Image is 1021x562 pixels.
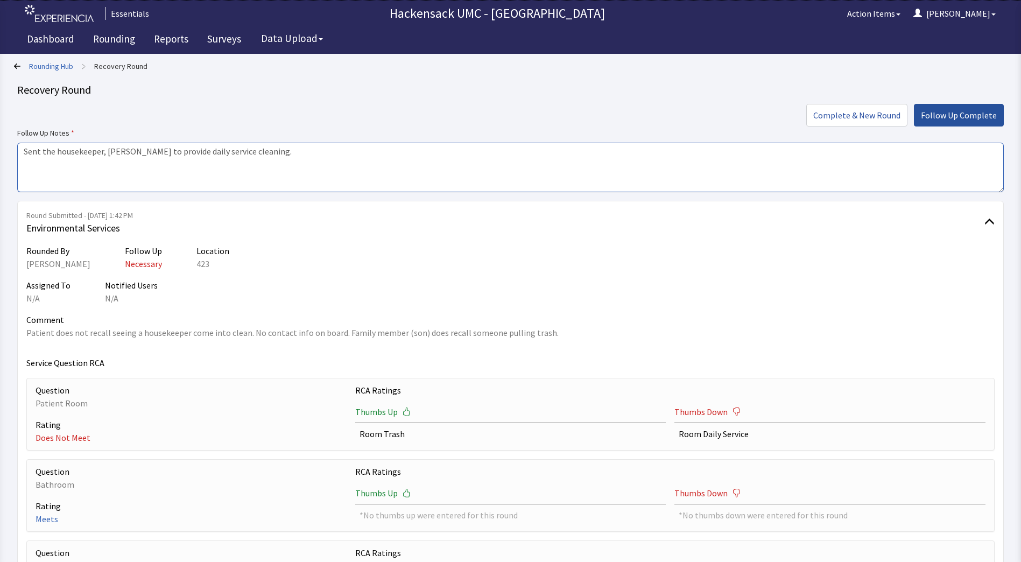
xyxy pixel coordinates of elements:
span: Follow Up Complete [921,109,997,122]
p: Hackensack UMC - [GEOGRAPHIC_DATA] [153,5,841,22]
p: Patient does not recall seeing a housekeeper come into clean. No contact info on board. Family me... [26,326,995,339]
a: Rounding [85,27,143,54]
p: Question [36,465,347,478]
span: > [82,55,86,77]
p: Location [196,244,229,257]
p: Assigned To [26,279,71,292]
span: Round Submitted - [DATE] 1:42 PM [26,210,984,221]
p: Notified Users [105,279,158,292]
p: Question [36,546,347,559]
div: N/A [105,292,158,305]
span: Patient Room [36,398,88,409]
span: Environmental Services [26,221,984,236]
p: Rounded By [26,244,90,257]
div: *No thumbs down were entered for this round [679,509,981,522]
p: Rating [36,500,347,512]
div: *No thumbs up were entered for this round [360,509,662,522]
p: RCA Ratings [355,465,985,478]
div: Essentials [105,7,149,20]
span: Thumbs Up [355,405,398,418]
p: Comment [26,313,995,326]
a: Surveys [199,27,249,54]
span: Thumbs Down [674,487,728,500]
a: Rounding Hub [29,61,73,72]
span: Complete & New Round [813,109,900,122]
a: Dashboard [19,27,82,54]
span: Bathroom [36,479,74,490]
a: Recovery Round [94,61,147,72]
div: 423 [196,257,229,270]
p: Rating [36,418,347,431]
span: Meets [36,514,58,524]
p: Service Question RCA [26,356,995,369]
button: [PERSON_NAME] [907,3,1002,24]
div: N/A [26,292,71,305]
p: Question [36,384,347,397]
p: Necessary [125,257,162,270]
a: Reports [146,27,196,54]
button: Data Upload [255,29,329,48]
div: Recovery Round [17,82,1004,97]
p: RCA Ratings [355,546,985,559]
span: Thumbs Down [674,405,728,418]
button: Complete & New Round [806,104,907,127]
p: Follow Up [125,244,162,257]
span: Thumbs Up [355,487,398,500]
img: experiencia_logo.png [25,5,94,23]
label: Follow Up Notes [17,127,1004,139]
p: RCA Ratings [355,384,985,397]
button: Action Items [841,3,907,24]
span: Does Not Meet [36,432,90,443]
div: Room Daily Service [679,427,981,440]
button: Follow Up Complete [914,104,1004,127]
div: Room Trash [360,427,662,440]
div: [PERSON_NAME] [26,257,90,270]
